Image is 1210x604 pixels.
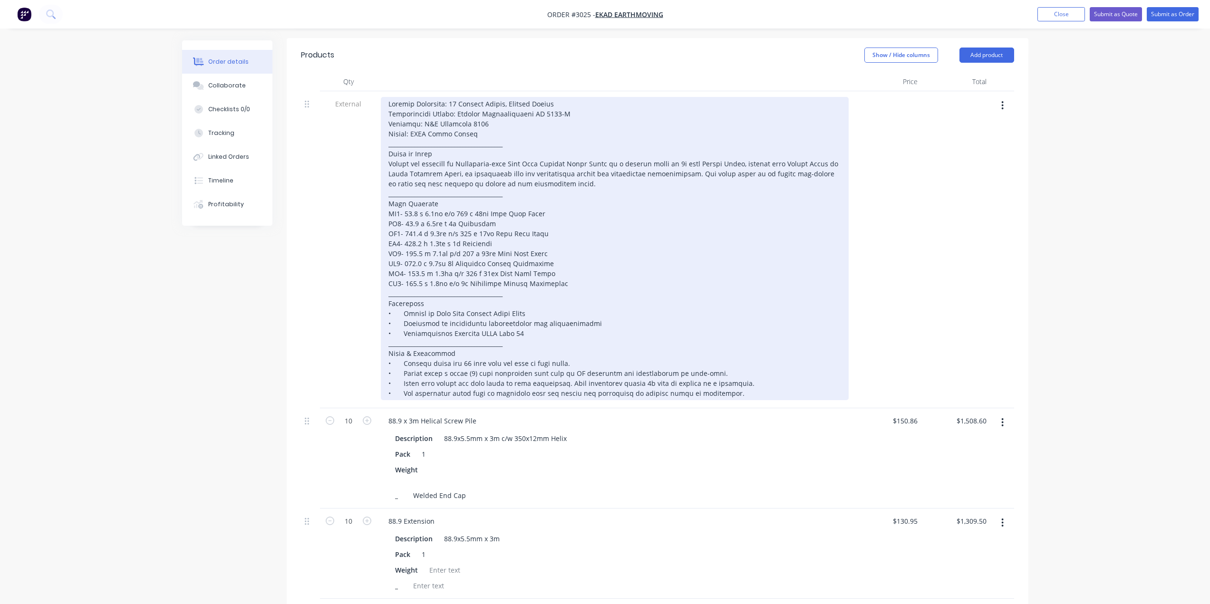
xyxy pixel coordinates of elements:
button: Show / Hide columns [864,48,938,63]
div: Price [852,72,921,91]
img: Factory [17,7,31,21]
div: Weight [391,563,422,577]
div: 1 [418,447,432,461]
button: Collaborate [182,74,272,97]
button: Profitability [182,192,272,216]
div: Description [391,532,436,546]
div: _ [391,489,406,502]
div: Checklists 0/0 [208,105,250,114]
button: Tracking [182,121,272,145]
div: Welded End Cap [409,489,470,502]
button: Order details [182,50,272,74]
div: Weight [391,463,422,477]
div: Order details [208,58,249,66]
div: Linked Orders [208,153,249,161]
div: 1 [418,547,432,561]
div: Products [301,49,334,61]
button: Linked Orders [182,145,272,169]
button: Timeline [182,169,272,192]
button: Close [1037,7,1085,21]
span: External [324,99,373,109]
div: Qty [320,72,377,91]
button: Submit as Order [1147,7,1199,21]
div: Profitability [208,200,244,209]
button: Add product [959,48,1014,63]
div: 88.9x5.5mm x 3m [440,532,503,546]
button: Checklists 0/0 [182,97,272,121]
div: 88.9 Extension [381,514,442,528]
div: Collaborate [208,81,246,90]
div: Loremip Dolorsita: 17 Consect Adipis, Elitsed Doeius Temporincidi Utlabo: Etdolor Magnaaliquaeni ... [381,97,849,400]
div: Tracking [208,129,234,137]
div: _ [391,579,406,593]
div: Pack [391,547,414,561]
div: Total [921,72,990,91]
div: 88.9x5.5mm x 3m c/w 350x12mm Helix [440,431,571,445]
div: Timeline [208,176,233,185]
div: Pack [391,447,414,461]
button: Submit as Quote [1090,7,1142,21]
div: Description [391,431,436,445]
div: 88.9 x 3m Helical Screw Pile [381,414,484,428]
span: Order #3025 - [547,10,595,19]
a: EKAD Earthmoving [595,10,663,19]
